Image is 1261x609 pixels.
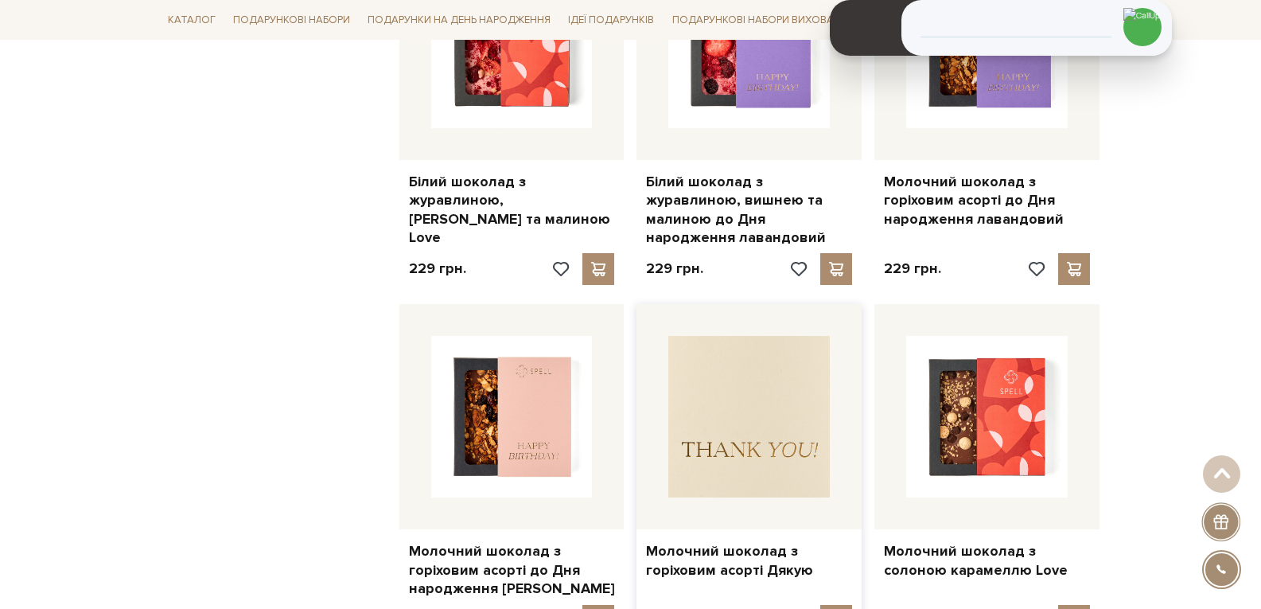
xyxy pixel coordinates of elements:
[409,260,466,278] p: 229 грн.
[884,260,941,278] p: 229 грн.
[884,173,1090,228] a: Молочний шоколад з горіховим асорті до Дня народження лавандовий
[227,8,356,33] a: Подарункові набори
[646,260,703,278] p: 229 грн.
[646,173,852,248] a: Білий шоколад з журавлиною, вишнею та малиною до Дня народження лавандовий
[646,542,852,580] a: Молочний шоколад з горіховим асорті Дякую
[361,8,557,33] a: Подарунки на День народження
[409,542,615,598] a: Молочний шоколад з горіховим асорті до Дня народження [PERSON_NAME]
[562,8,660,33] a: Ідеї подарунків
[884,542,1090,580] a: Молочний шоколад з солоною карамеллю Love
[666,6,870,33] a: Подарункові набори вихователю
[162,8,222,33] a: Каталог
[409,173,615,248] a: Білий шоколад з журавлиною, [PERSON_NAME] та малиною Love
[668,336,830,498] img: Молочний шоколад з горіховим асорті Дякую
